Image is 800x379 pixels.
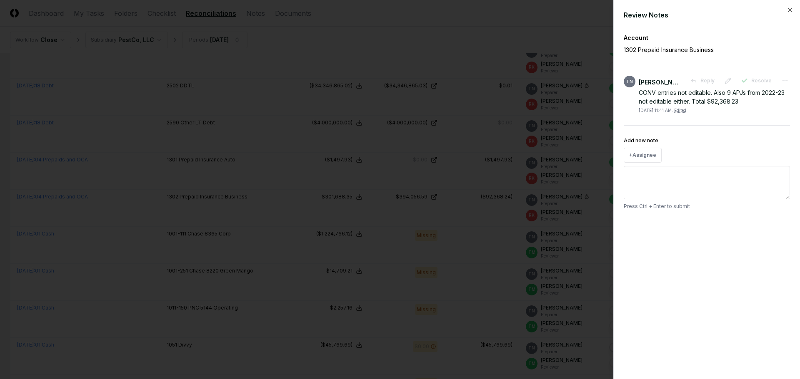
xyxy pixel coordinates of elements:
[624,137,658,144] label: Add new note
[624,148,662,163] button: +Assignee
[751,77,772,84] span: Resolve
[626,79,633,85] span: TN
[624,10,790,20] div: Review Notes
[639,107,686,114] div: [DATE] 11:41 AM .
[674,108,686,113] span: Edited
[624,203,790,210] p: Press Ctrl + Enter to submit
[736,73,777,88] button: Resolve
[624,45,761,54] p: 1302 Prepaid Insurance Business
[639,88,790,106] div: CONV entries not editable. Also 9 APJs from 2022-23 not editable either. Total $92,368.23
[639,78,680,87] div: [PERSON_NAME]
[685,73,720,88] button: Reply
[624,33,790,42] div: Account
